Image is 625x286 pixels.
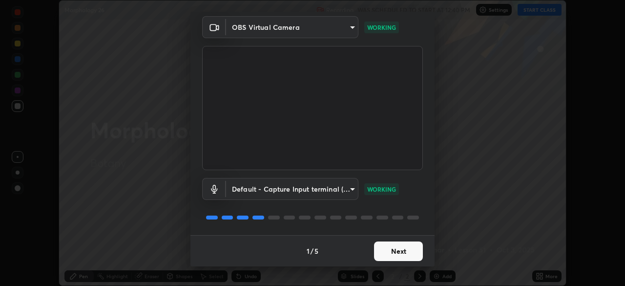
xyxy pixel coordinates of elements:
p: WORKING [367,23,396,32]
h4: / [311,246,313,256]
div: OBS Virtual Camera [226,178,358,200]
button: Next [374,242,423,261]
h4: 1 [307,246,310,256]
p: WORKING [367,185,396,194]
h4: 5 [314,246,318,256]
div: OBS Virtual Camera [226,16,358,38]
